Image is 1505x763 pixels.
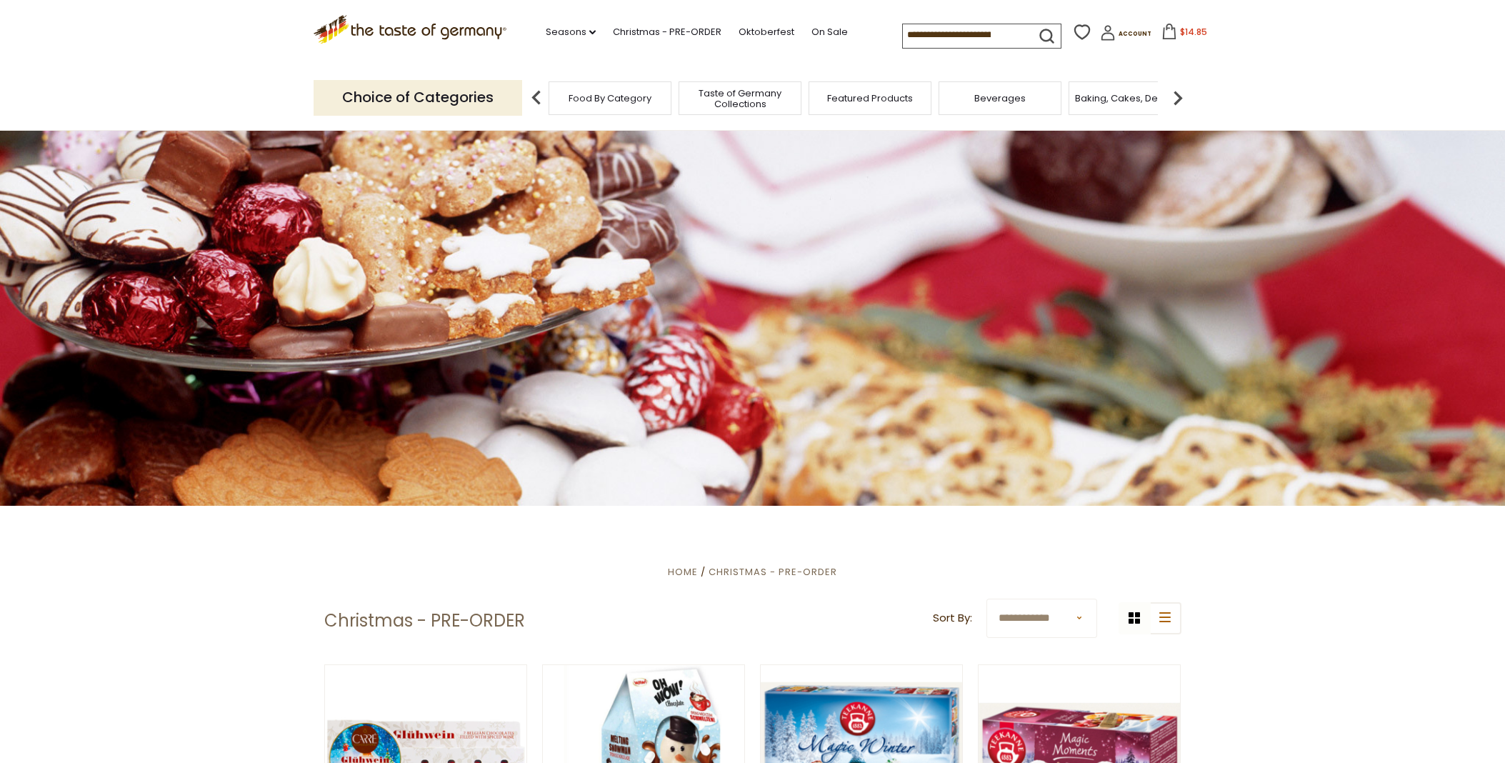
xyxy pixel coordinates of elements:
a: Featured Products [827,93,913,104]
button: $14.85 [1154,24,1215,45]
a: Beverages [974,93,1026,104]
a: Christmas - PRE-ORDER [613,24,721,40]
span: Account [1119,30,1151,38]
a: Food By Category [569,93,651,104]
a: On Sale [811,24,848,40]
p: Choice of Categories [314,80,522,115]
img: next arrow [1164,84,1192,112]
h1: Christmas - PRE-ORDER [324,610,525,632]
img: previous arrow [522,84,551,112]
a: Christmas - PRE-ORDER [709,565,837,579]
a: Oktoberfest [739,24,794,40]
a: Home [668,565,698,579]
span: $14.85 [1180,26,1207,38]
a: Taste of Germany Collections [683,88,797,109]
a: Seasons [546,24,596,40]
label: Sort By: [933,609,972,627]
a: Account [1100,25,1151,46]
a: Baking, Cakes, Desserts [1075,93,1186,104]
